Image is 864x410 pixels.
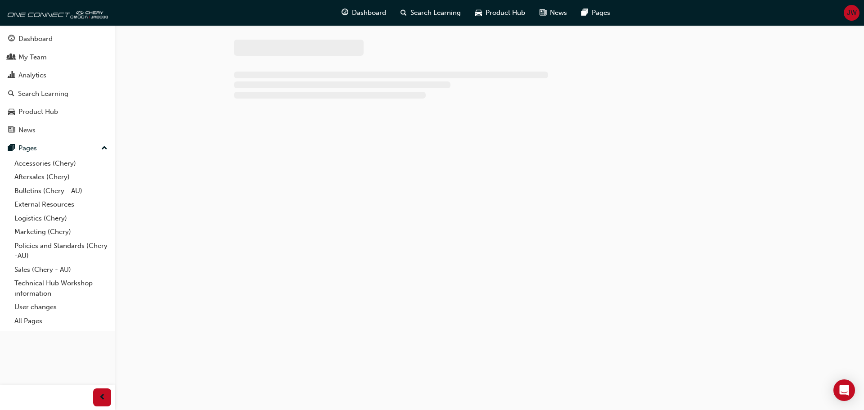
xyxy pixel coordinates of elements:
a: Dashboard [4,31,111,47]
a: Marketing (Chery) [11,225,111,239]
a: Technical Hub Workshop information [11,276,111,300]
a: pages-iconPages [574,4,617,22]
span: chart-icon [8,72,15,80]
a: External Resources [11,198,111,212]
span: Dashboard [352,8,386,18]
div: Product Hub [18,107,58,117]
span: guage-icon [342,7,348,18]
a: User changes [11,300,111,314]
div: My Team [18,52,47,63]
span: Pages [592,8,610,18]
a: car-iconProduct Hub [468,4,532,22]
button: JW [844,5,859,21]
a: Logistics (Chery) [11,212,111,225]
a: Product Hub [4,104,111,120]
button: Pages [4,140,111,157]
a: Policies and Standards (Chery -AU) [11,239,111,263]
a: Sales (Chery - AU) [11,263,111,277]
span: car-icon [475,7,482,18]
span: prev-icon [99,392,106,403]
span: news-icon [540,7,546,18]
a: Bulletins (Chery - AU) [11,184,111,198]
div: News [18,125,36,135]
span: search-icon [400,7,407,18]
a: guage-iconDashboard [334,4,393,22]
a: My Team [4,49,111,66]
span: people-icon [8,54,15,62]
img: oneconnect [4,4,108,22]
span: pages-icon [8,144,15,153]
span: Product Hub [486,8,525,18]
span: News [550,8,567,18]
span: guage-icon [8,35,15,43]
span: car-icon [8,108,15,116]
a: news-iconNews [532,4,574,22]
a: search-iconSearch Learning [393,4,468,22]
span: Search Learning [410,8,461,18]
span: pages-icon [581,7,588,18]
span: up-icon [101,143,108,154]
div: Analytics [18,70,46,81]
div: Search Learning [18,89,68,99]
div: Open Intercom Messenger [833,379,855,401]
button: DashboardMy TeamAnalyticsSearch LearningProduct HubNews [4,29,111,140]
a: All Pages [11,314,111,328]
a: Analytics [4,67,111,84]
a: Aftersales (Chery) [11,170,111,184]
a: Accessories (Chery) [11,157,111,171]
div: Pages [18,143,37,153]
a: News [4,122,111,139]
span: JW [847,8,857,18]
span: news-icon [8,126,15,135]
div: Dashboard [18,34,53,44]
a: Search Learning [4,86,111,102]
span: search-icon [8,90,14,98]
